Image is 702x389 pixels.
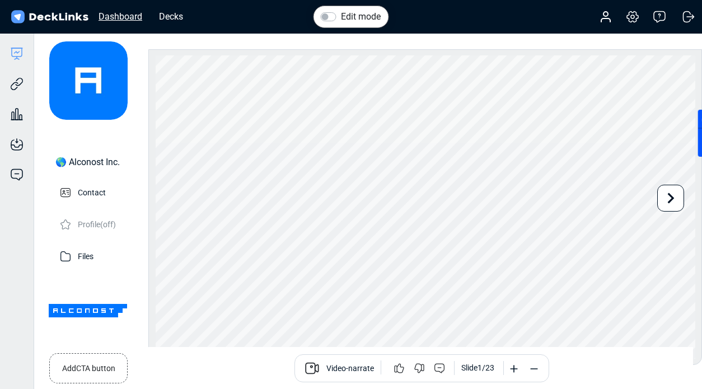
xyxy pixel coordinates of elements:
[9,9,90,25] img: DeckLinks
[49,271,127,350] img: Company Banner
[49,41,128,120] img: avatar
[93,10,148,24] div: Dashboard
[341,10,381,24] label: Edit mode
[326,363,374,376] span: Video-narrate
[78,249,93,263] p: Files
[62,358,115,374] small: Add CTA button
[55,156,120,169] div: 🌎 Alconost Inc.
[461,362,494,374] div: Slide 1 / 23
[153,10,189,24] div: Decks
[78,185,106,199] p: Contact
[78,217,116,231] p: Profile (off)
